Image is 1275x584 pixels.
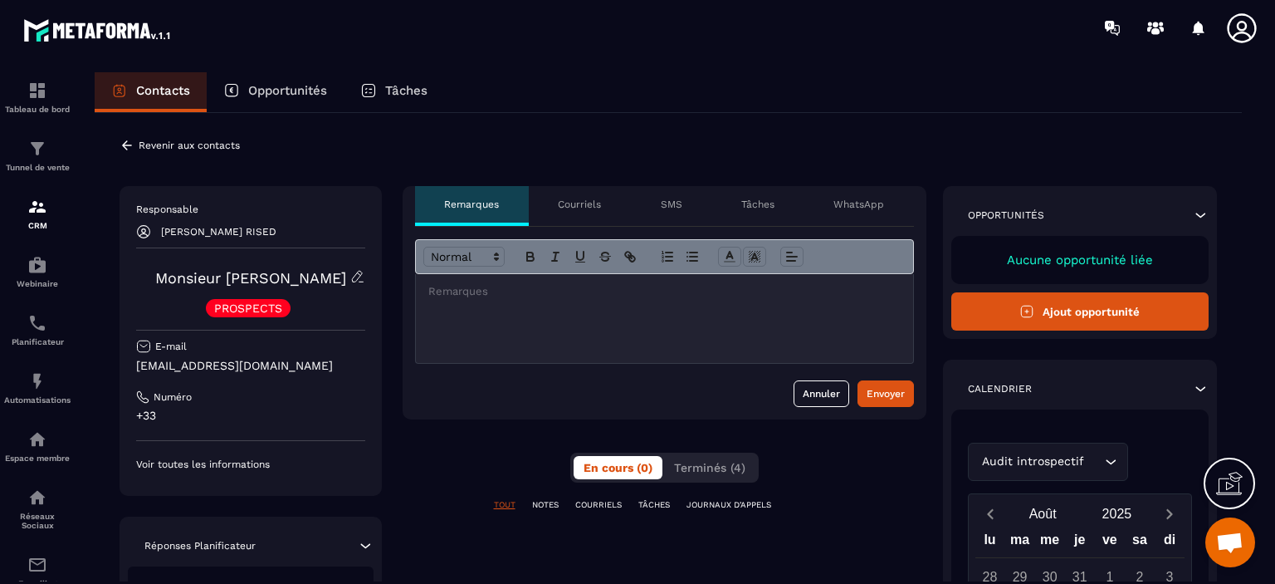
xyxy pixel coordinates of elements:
[207,72,344,112] a: Opportunités
[532,499,559,511] p: NOTES
[4,475,71,542] a: social-networksocial-networkRéseaux Sociaux
[4,68,71,126] a: formationformationTableau de bord
[155,269,346,287] a: Monsieur [PERSON_NAME]
[27,429,47,449] img: automations
[385,83,427,98] p: Tâches
[1065,528,1095,557] div: je
[975,528,1004,557] div: lu
[1035,528,1065,557] div: me
[1088,453,1101,471] input: Search for option
[136,358,365,374] p: [EMAIL_ADDRESS][DOMAIN_NAME]
[4,184,71,243] a: formationformationCRM
[27,81,47,101] img: formation
[214,302,282,314] p: PROSPECTS
[27,139,47,159] img: formation
[867,385,905,402] div: Envoyer
[4,279,71,288] p: Webinaire
[664,456,755,479] button: Terminés (4)
[27,197,47,217] img: formation
[1005,528,1035,557] div: ma
[558,198,601,211] p: Courriels
[4,301,71,359] a: schedulerschedulerPlanificateur
[27,313,47,333] img: scheduler
[575,499,622,511] p: COURRIELS
[979,453,1088,471] span: Audit introspectif
[741,198,774,211] p: Tâches
[1125,528,1155,557] div: sa
[27,255,47,275] img: automations
[136,203,365,216] p: Responsable
[584,461,652,474] span: En cours (0)
[574,456,662,479] button: En cours (0)
[27,555,47,575] img: email
[344,72,444,112] a: Tâches
[1080,499,1154,528] button: Open years overlay
[23,15,173,45] img: logo
[686,499,771,511] p: JOURNAUX D'APPELS
[4,512,71,530] p: Réseaux Sociaux
[136,83,190,98] p: Contacts
[4,243,71,301] a: automationsautomationsWebinaire
[968,253,1193,267] p: Aucune opportunité liée
[144,539,256,552] p: Réponses Planificateur
[494,499,515,511] p: TOUT
[27,488,47,508] img: social-network
[661,198,682,211] p: SMS
[154,390,192,404] p: Numéro
[444,198,499,211] p: Remarques
[833,198,884,211] p: WhatsApp
[975,503,1006,525] button: Previous month
[794,380,849,407] button: Annuler
[136,458,365,471] p: Voir toutes les informations
[4,454,71,463] p: Espace membre
[4,163,71,172] p: Tunnel de vente
[968,443,1128,481] div: Search for option
[968,382,1032,395] p: Calendrier
[4,105,71,114] p: Tableau de bord
[155,340,187,353] p: E-mail
[4,126,71,184] a: formationformationTunnel de vente
[638,499,670,511] p: TÂCHES
[4,221,71,230] p: CRM
[1095,528,1125,557] div: ve
[4,337,71,346] p: Planificateur
[968,209,1044,222] p: Opportunités
[27,371,47,391] img: automations
[136,408,365,424] p: +33
[674,461,745,474] span: Terminés (4)
[4,359,71,417] a: automationsautomationsAutomatisations
[4,417,71,475] a: automationsautomationsEspace membre
[95,72,207,112] a: Contacts
[857,380,914,407] button: Envoyer
[1006,499,1080,528] button: Open months overlay
[161,226,276,238] p: [PERSON_NAME] RISED
[139,140,240,151] p: Revenir aux contacts
[1205,518,1255,567] a: Ouvrir le chat
[951,292,1209,331] button: Ajout opportunité
[1155,528,1185,557] div: di
[248,83,327,98] p: Opportunités
[4,395,71,405] p: Automatisations
[1154,503,1185,525] button: Next month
